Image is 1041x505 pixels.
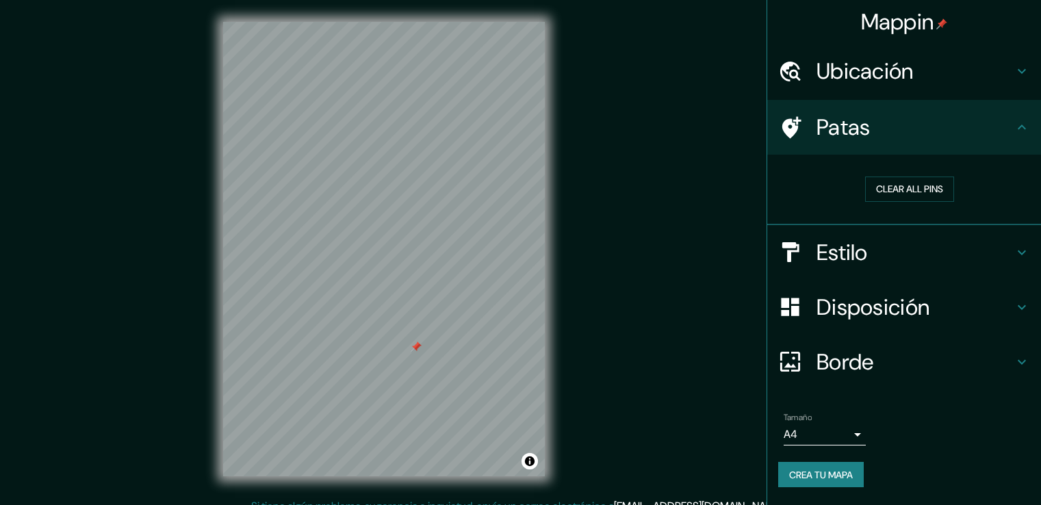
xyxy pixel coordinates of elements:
iframe: Lanzador de widgets de ayuda [919,452,1026,490]
font: Ubicación [817,57,914,86]
img: pin-icon.png [936,18,947,29]
font: A4 [784,427,797,441]
button: Crea tu mapa [778,462,864,488]
button: Clear all pins [865,177,954,202]
font: Crea tu mapa [789,469,853,481]
font: Tamaño [784,412,812,423]
font: Estilo [817,238,868,267]
div: Disposición [767,280,1041,335]
div: Estilo [767,225,1041,280]
font: Mappin [861,8,934,36]
div: Borde [767,335,1041,389]
font: Borde [817,348,874,376]
font: Disposición [817,293,929,322]
div: A4 [784,424,866,445]
div: Patas [767,100,1041,155]
div: Ubicación [767,44,1041,99]
canvas: Mapa [223,22,545,476]
button: Activar o desactivar atribución [522,453,538,469]
font: Patas [817,113,871,142]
